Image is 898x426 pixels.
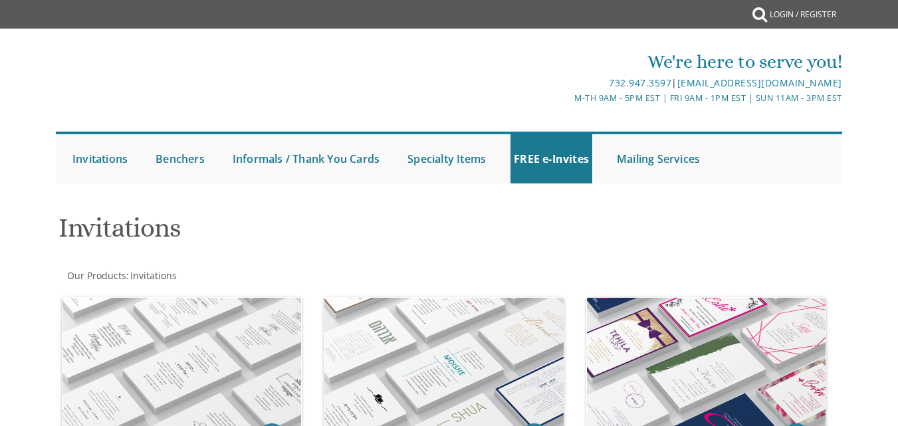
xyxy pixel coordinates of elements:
h1: Invitations [58,213,573,253]
a: Invitations [129,269,177,282]
div: : [56,269,449,282]
a: Mailing Services [614,134,703,183]
a: 732.947.3597 [609,76,671,89]
a: [EMAIL_ADDRESS][DOMAIN_NAME] [677,76,842,89]
a: Our Products [66,269,126,282]
a: Benchers [152,134,208,183]
div: M-Th 9am - 5pm EST | Fri 9am - 1pm EST | Sun 11am - 3pm EST [318,91,842,105]
div: | [318,75,842,91]
a: FREE e-Invites [510,134,592,183]
span: Invitations [130,269,177,282]
a: Specialty Items [404,134,489,183]
div: We're here to serve you! [318,49,842,75]
a: Invitations [69,134,131,183]
a: Informals / Thank You Cards [229,134,383,183]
